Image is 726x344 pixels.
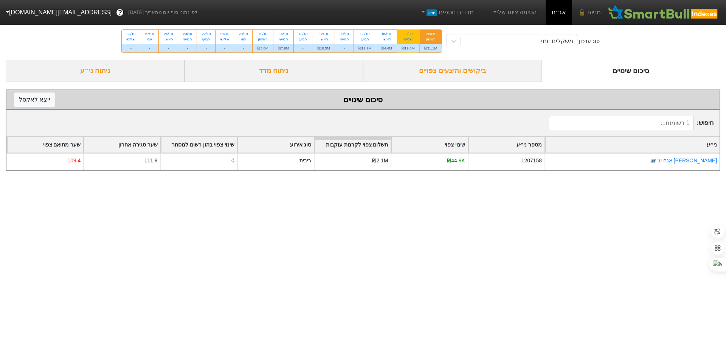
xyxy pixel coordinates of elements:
div: ₪31.1M [420,44,442,52]
div: שלישי [126,37,135,42]
div: Toggle SortBy [84,137,160,153]
div: ניתוח מדד [185,60,363,82]
div: שני [145,37,154,42]
div: Toggle SortBy [468,137,544,153]
div: שני [239,37,248,42]
div: 28/10 [126,31,135,37]
div: Toggle SortBy [315,137,391,153]
div: Toggle SortBy [391,137,467,153]
div: - [178,44,197,52]
div: 19/10 [257,31,268,37]
div: ₪44.9K [447,157,465,165]
div: - [159,44,178,52]
div: 23/10 [183,31,192,37]
div: - [234,44,252,52]
div: חמישי [183,37,192,42]
div: משקלים יומי [541,37,573,46]
div: - [197,44,215,52]
div: - [335,44,354,52]
div: שלישי [220,37,229,42]
div: 21/10 [220,31,229,37]
div: ראשון [381,37,392,42]
div: 1207158 [521,157,542,165]
div: ראשון [163,37,173,42]
img: SmartBull [607,5,720,20]
a: [PERSON_NAME] אגח יג [658,157,717,164]
div: ₪2.1M [372,157,388,165]
div: - [216,44,234,52]
div: - [294,44,312,52]
div: 26/10 [163,31,173,37]
div: 22/10 [202,31,211,37]
div: Toggle SortBy [545,137,720,153]
div: ₪7.9M [273,44,293,52]
div: ₪10.5M [312,44,335,52]
div: ריבית [299,157,311,165]
div: 111.9 [144,157,158,165]
div: ₪19.6M [397,44,419,52]
div: ₪4.4M [376,44,396,52]
div: ראשון [424,37,437,42]
div: רביעי [358,37,372,42]
div: ₪19.9M [354,44,376,52]
div: חמישי [340,37,349,42]
div: חמישי [278,37,289,42]
div: רביעי [298,37,307,42]
div: Toggle SortBy [161,137,237,153]
div: 08/10 [358,31,372,37]
div: ראשון [257,37,268,42]
div: Toggle SortBy [7,137,83,153]
div: שלישי [402,37,415,42]
div: Toggle SortBy [238,137,314,153]
div: סוג עדכון [579,37,600,45]
div: 15/10 [298,31,307,37]
div: ראשון [317,37,330,42]
div: רביעי [202,37,211,42]
div: 20/10 [239,31,248,37]
span: לפי נתוני סוף יום מתאריך [DATE] [128,9,197,16]
span: חיפוש : [549,116,714,130]
div: 28/09 [424,31,437,37]
div: ניתוח ני״ע [6,60,185,82]
div: ביקושים והיצעים צפויים [363,60,542,82]
span: ? [118,8,122,18]
div: ₪3.8M [253,44,273,52]
div: 109.4 [67,157,81,165]
div: - [140,44,158,52]
div: 27/10 [145,31,154,37]
img: tase link [650,157,657,165]
button: ייצא לאקסל [14,93,55,107]
input: 1 רשומות... [549,116,694,130]
div: - [122,44,140,52]
div: 16/10 [278,31,289,37]
div: סיכום שינויים [542,60,721,82]
div: סיכום שינויים [14,94,712,105]
div: 30/09 [402,31,415,37]
div: 12/10 [317,31,330,37]
div: 09/10 [340,31,349,37]
span: חדש [427,9,437,16]
div: 05/10 [381,31,392,37]
a: מדדים נוספיםחדש [417,5,477,20]
a: הסימולציות שלי [489,5,540,20]
div: 0 [231,157,234,165]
